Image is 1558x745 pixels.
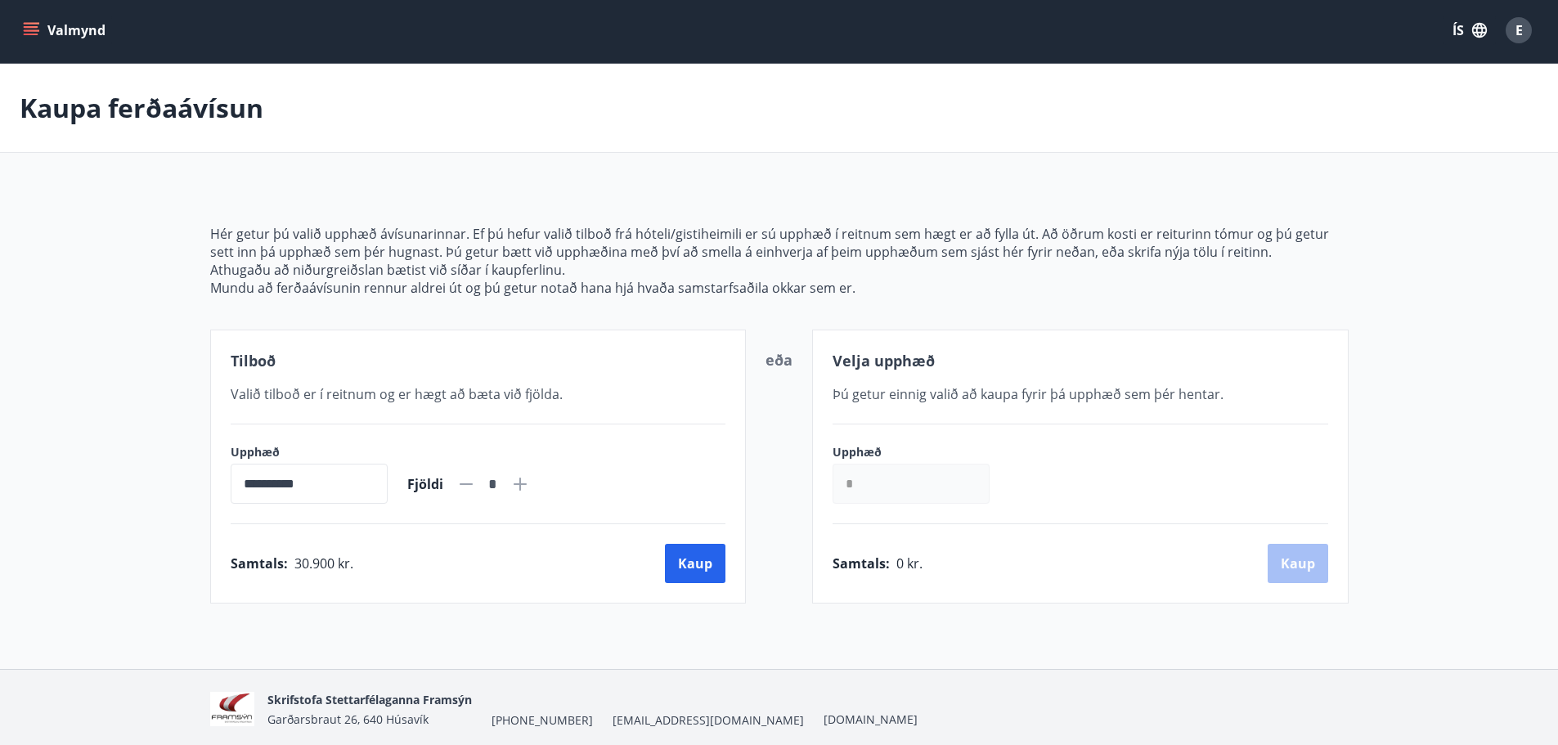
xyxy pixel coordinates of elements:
[267,692,472,707] span: Skrifstofa Stettarfélaganna Framsýn
[231,444,388,460] label: Upphæð
[833,351,935,370] span: Velja upphæð
[20,90,263,126] p: Kaupa ferðaávísun
[231,351,276,370] span: Tilboð
[833,385,1224,403] span: Þú getur einnig valið að kaupa fyrir þá upphæð sem þér hentar.
[824,711,918,727] a: [DOMAIN_NAME]
[1499,11,1538,50] button: E
[766,350,792,370] span: eða
[294,554,353,572] span: 30.900 kr.
[1444,16,1496,45] button: ÍS
[407,475,443,493] span: Fjöldi
[210,692,255,727] img: 2nvigE4ME2tDHyUtFJCKmoPAdrXrxEIwuWbaLXEv.png
[210,261,1349,279] p: Athugaðu að niðurgreiðslan bætist við síðar í kaupferlinu.
[20,16,112,45] button: menu
[1515,21,1523,39] span: E
[492,712,593,729] span: [PHONE_NUMBER]
[267,711,429,727] span: Garðarsbraut 26, 640 Húsavík
[231,554,288,572] span: Samtals :
[896,554,923,572] span: 0 kr.
[665,544,725,583] button: Kaup
[231,385,563,403] span: Valið tilboð er í reitnum og er hægt að bæta við fjölda.
[613,712,804,729] span: [EMAIL_ADDRESS][DOMAIN_NAME]
[833,554,890,572] span: Samtals :
[210,225,1349,261] p: Hér getur þú valið upphæð ávísunarinnar. Ef þú hefur valið tilboð frá hóteli/gistiheimili er sú u...
[833,444,1006,460] label: Upphæð
[210,279,1349,297] p: Mundu að ferðaávísunin rennur aldrei út og þú getur notað hana hjá hvaða samstarfsaðila okkar sem...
